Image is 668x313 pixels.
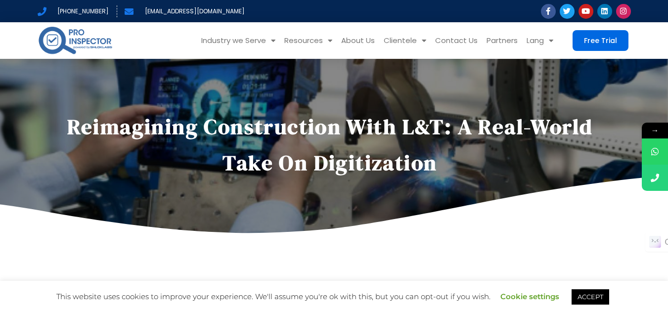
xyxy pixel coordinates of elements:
a: About Us [337,22,379,59]
a: Partners [482,22,522,59]
a: Clientele [379,22,431,59]
a: Contact Us [431,22,482,59]
span: Free Trial [584,37,617,44]
a: Resources [280,22,337,59]
a: Free Trial [573,30,628,51]
h1: Reimagining Construction with L&T: A Real-World Take on Digitization [43,108,618,180]
img: pro-inspector-logo [38,25,113,56]
span: [PHONE_NUMBER] [55,5,109,17]
a: [EMAIL_ADDRESS][DOMAIN_NAME] [125,5,245,17]
a: ACCEPT [572,289,609,305]
span: This website uses cookies to improve your experience. We'll assume you're ok with this, but you c... [56,292,612,301]
a: Lang [522,22,558,59]
nav: Menu [129,22,558,59]
a: Industry we Serve [197,22,280,59]
a: Cookie settings [500,292,559,301]
span: [EMAIL_ADDRESS][DOMAIN_NAME] [142,5,245,17]
span: → [642,123,668,138]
